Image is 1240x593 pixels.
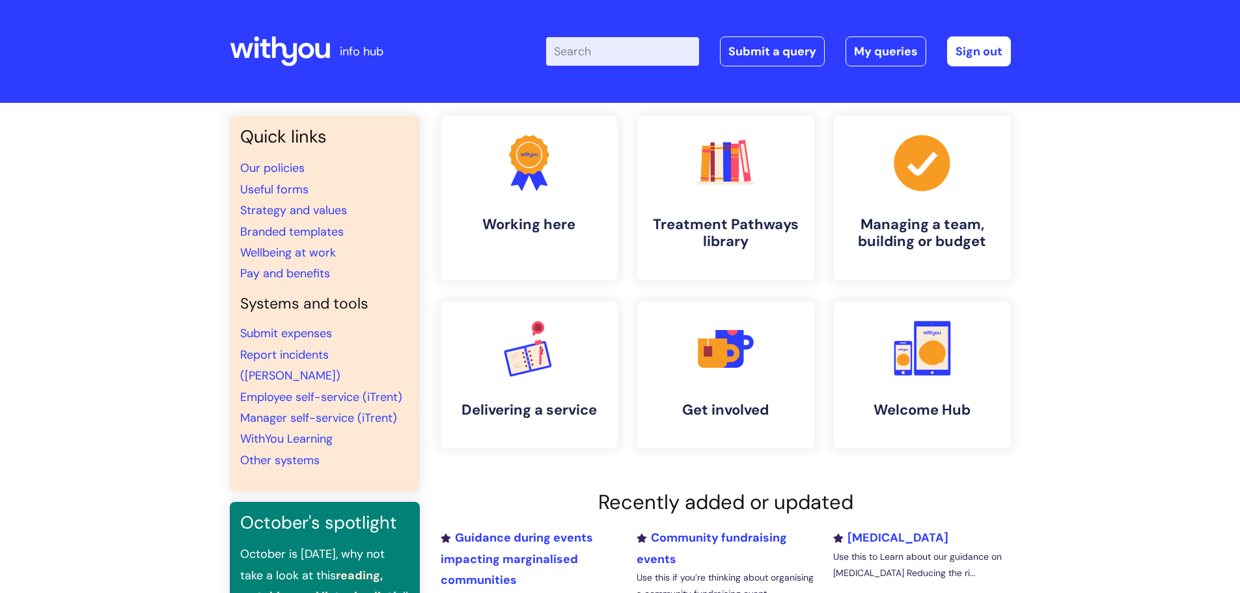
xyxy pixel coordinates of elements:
[240,347,340,383] a: Report incidents ([PERSON_NAME])
[546,36,1011,66] div: | -
[637,301,814,448] a: Get involved
[648,216,804,251] h4: Treatment Pathways library
[833,549,1010,581] p: Use this to Learn about our guidance on [MEDICAL_DATA] Reducing the ri...
[834,301,1011,448] a: Welcome Hub
[240,410,397,426] a: Manager self-service (iTrent)
[648,402,804,419] h4: Get involved
[451,216,607,233] h4: Working here
[546,37,699,66] input: Search
[240,431,333,447] a: WithYou Learning
[637,116,814,281] a: Treatment Pathways library
[833,530,948,545] a: [MEDICAL_DATA]
[240,389,402,405] a: Employee self-service (iTrent)
[441,301,618,448] a: Delivering a service
[240,126,409,147] h3: Quick links
[846,36,926,66] a: My queries
[240,266,330,281] a: Pay and benefits
[441,530,593,588] a: Guidance during events impacting marginalised communities
[720,36,825,66] a: Submit a query
[844,216,1000,251] h4: Managing a team, building or budget
[240,160,305,176] a: Our policies
[441,490,1011,514] h2: Recently added or updated
[340,41,383,62] p: info hub
[240,202,347,218] a: Strategy and values
[240,452,320,468] a: Other systems
[240,224,344,240] a: Branded templates
[451,402,607,419] h4: Delivering a service
[637,530,787,566] a: Community fundraising events
[441,116,618,281] a: Working here
[240,245,336,260] a: Wellbeing at work
[240,295,409,313] h4: Systems and tools
[240,512,409,533] h3: October's spotlight
[240,325,332,341] a: Submit expenses
[844,402,1000,419] h4: Welcome Hub
[240,182,309,197] a: Useful forms
[947,36,1011,66] a: Sign out
[834,116,1011,281] a: Managing a team, building or budget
